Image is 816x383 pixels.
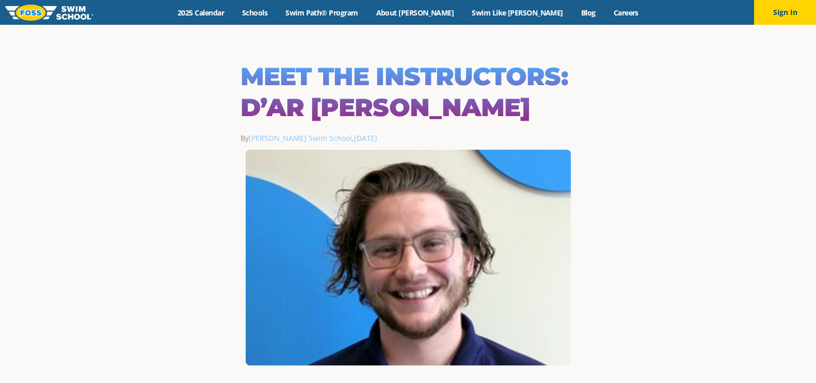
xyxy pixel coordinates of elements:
span: , [352,133,377,143]
a: [PERSON_NAME] Swim School [249,133,352,143]
a: Swim Path® Program [277,8,367,18]
a: 2025 Calendar [169,8,233,18]
a: Swim Like [PERSON_NAME] [463,8,572,18]
img: FOSS Swim School Logo [5,5,93,21]
a: [DATE] [354,133,377,143]
span: By [241,133,352,143]
a: Careers [604,8,647,18]
a: Schools [233,8,277,18]
a: About [PERSON_NAME] [367,8,463,18]
h1: Meet the Instructors: D’Ar [PERSON_NAME] [241,61,576,123]
a: Blog [572,8,604,18]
